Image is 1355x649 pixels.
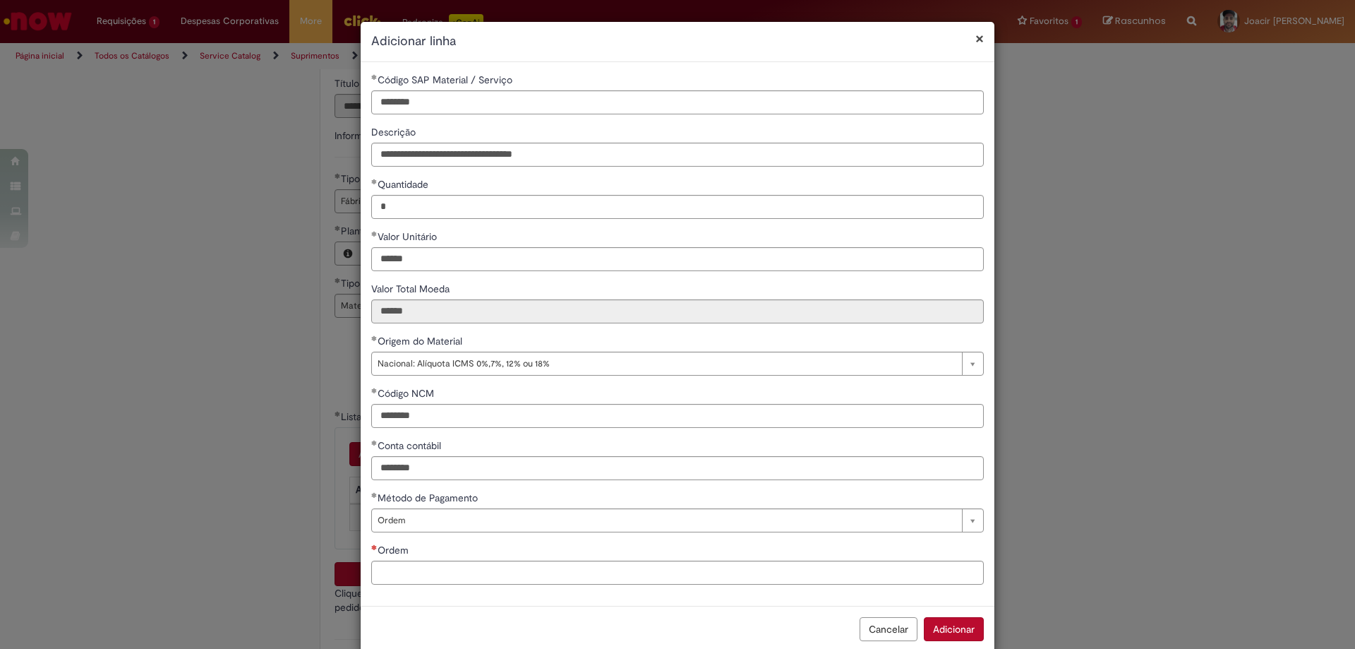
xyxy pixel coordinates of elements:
[371,561,984,585] input: Ordem
[371,143,984,167] input: Descrição
[378,335,465,347] span: Origem do Material
[378,492,481,504] span: Método de Pagamento
[371,404,984,428] input: Código NCM
[371,179,378,184] span: Obrigatório Preenchido
[371,388,378,393] span: Obrigatório Preenchido
[378,73,515,86] span: Código SAP Material / Serviço
[378,352,955,375] span: Nacional: Alíquota ICMS 0%,7%, 12% ou 18%
[371,335,378,341] span: Obrigatório Preenchido
[378,387,437,400] span: Código NCM
[371,299,984,323] input: Valor Total Moeda
[371,282,452,295] span: Somente leitura - Valor Total Moeda
[371,440,378,446] span: Obrigatório Preenchido
[975,31,984,46] button: Fechar modal
[371,90,984,114] input: Código SAP Material / Serviço
[371,492,378,498] span: Obrigatório Preenchido
[378,544,411,556] span: Ordem
[371,247,984,271] input: Valor Unitário
[924,617,984,641] button: Adicionar
[371,456,984,480] input: Conta contábil
[371,32,984,51] h2: Adicionar linha
[371,231,378,237] span: Obrigatório Preenchido
[371,126,418,138] span: Descrição
[371,544,378,550] span: Necessários
[371,74,378,80] span: Obrigatório Preenchido
[378,178,431,191] span: Quantidade
[371,195,984,219] input: Quantidade
[378,230,440,243] span: Valor Unitário
[860,617,917,641] button: Cancelar
[378,439,444,452] span: Conta contábil
[378,509,955,532] span: Ordem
